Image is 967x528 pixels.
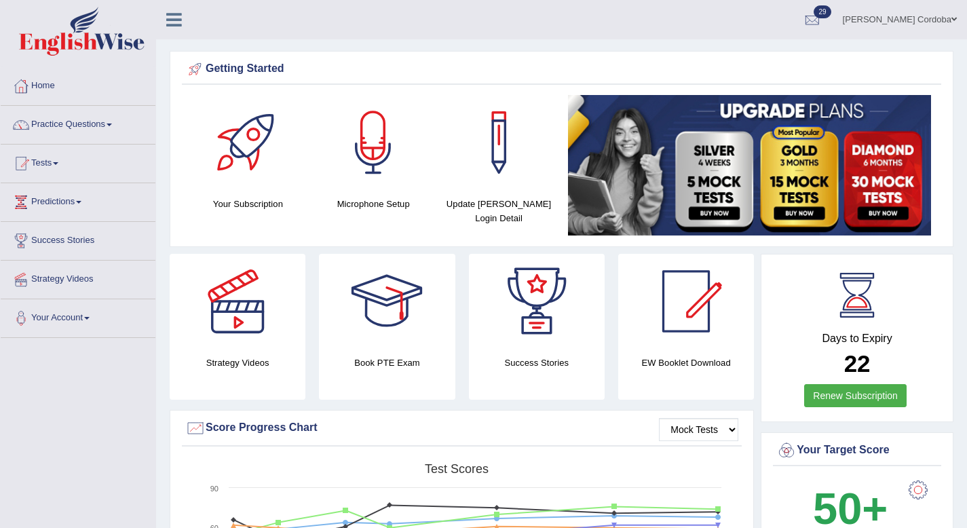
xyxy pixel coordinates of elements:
[1,299,155,333] a: Your Account
[1,67,155,101] a: Home
[804,384,907,407] a: Renew Subscription
[192,197,304,211] h4: Your Subscription
[1,106,155,140] a: Practice Questions
[425,462,489,476] tspan: Test scores
[776,440,938,461] div: Your Target Score
[170,356,305,370] h4: Strategy Videos
[776,333,938,345] h4: Days to Expiry
[1,222,155,256] a: Success Stories
[1,183,155,217] a: Predictions
[469,356,605,370] h4: Success Stories
[319,356,455,370] h4: Book PTE Exam
[318,197,430,211] h4: Microphone Setup
[185,418,738,438] div: Score Progress Chart
[1,261,155,295] a: Strategy Videos
[568,95,931,235] img: small5.jpg
[618,356,754,370] h4: EW Booklet Download
[443,197,555,225] h4: Update [PERSON_NAME] Login Detail
[185,59,938,79] div: Getting Started
[844,350,871,377] b: 22
[210,485,219,493] text: 90
[814,5,831,18] span: 29
[1,145,155,178] a: Tests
